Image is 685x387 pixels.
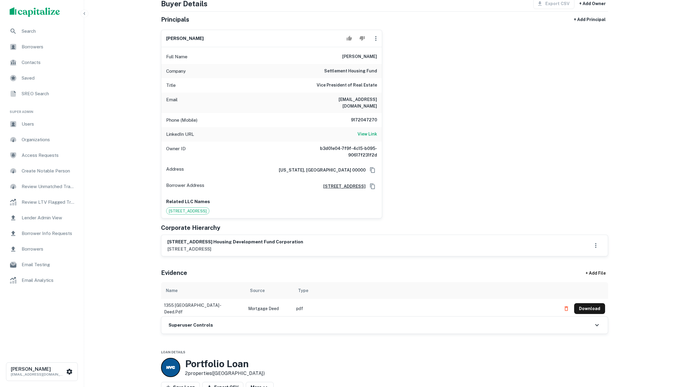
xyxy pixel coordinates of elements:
[161,299,245,318] td: 1355 [GEOGRAPHIC_DATA] - deed.pdf
[342,53,377,60] h6: [PERSON_NAME]
[655,339,685,368] iframe: Chat Widget
[358,131,377,137] h6: View Link
[358,131,377,138] a: View Link
[22,214,75,221] span: Lender Admin View
[22,199,75,206] span: Review LTV Flagged Transactions
[11,372,65,377] p: [EMAIL_ADDRESS][DOMAIN_NAME]
[5,148,79,163] a: Access Requests
[161,223,220,232] h5: Corporate Hierarchy
[250,287,265,294] div: Source
[574,303,605,314] button: Download
[10,7,60,17] img: capitalize-logo.png
[166,145,186,158] p: Owner ID
[22,43,75,50] span: Borrowers
[317,82,377,89] h6: Vice President of Real Estate
[166,35,204,42] h6: [PERSON_NAME]
[5,55,79,70] a: Contacts
[22,183,75,190] span: Review Unmatched Transactions
[166,208,209,214] span: [STREET_ADDRESS]
[22,245,75,253] span: Borrowers
[161,268,187,277] h5: Evidence
[22,120,75,128] span: Users
[167,239,303,245] h6: [STREET_ADDRESS] housing development fund corporation
[166,68,186,75] p: Company
[368,166,377,175] button: Copy Address
[161,282,245,299] th: Name
[298,287,308,294] div: Type
[161,350,185,354] span: Loan Details
[5,211,79,225] a: Lender Admin View
[357,32,367,44] button: Reject
[5,117,79,131] a: Users
[5,133,79,147] a: Organizations
[324,68,377,75] h6: settlement housing fund
[166,82,176,89] p: Title
[22,75,75,82] span: Saved
[5,195,79,209] a: Review LTV Flagged Transactions
[305,145,377,158] h6: b3d01e04-7f9f-4c15-b095-90617f231f2d
[305,96,377,109] h6: [EMAIL_ADDRESS][DOMAIN_NAME]
[5,40,79,54] a: Borrowers
[22,90,75,97] span: SREO Search
[166,117,197,124] p: Phone (Mobile)
[169,322,213,329] h6: Superuser Controls
[5,87,79,101] a: SREO Search
[22,59,75,66] span: Contacts
[166,166,184,175] p: Address
[161,282,608,316] div: scrollable content
[5,179,79,194] a: Review Unmatched Transactions
[368,182,377,191] button: Copy Address
[245,299,293,318] td: Mortgage Deed
[185,370,265,377] p: 2 properties ([GEOGRAPHIC_DATA])
[5,24,79,38] a: Search
[166,131,194,138] p: LinkedIn URL
[22,136,75,143] span: Organizations
[167,245,303,253] p: [STREET_ADDRESS]
[561,304,572,313] button: Delete file
[344,32,355,44] button: Accept
[5,164,79,178] a: Create Notable Person
[11,367,65,372] h6: [PERSON_NAME]
[185,358,265,370] h3: Portfolio Loan
[5,242,79,256] a: Borrowers
[161,15,189,24] h5: Principals
[22,230,75,237] span: Borrower Info Requests
[574,268,616,279] div: + Add File
[318,183,366,190] h6: [STREET_ADDRESS]
[22,261,75,268] span: Email Testing
[22,277,75,284] span: Email Analytics
[166,53,187,60] p: Full Name
[293,299,558,318] td: pdf
[341,117,377,124] h6: 9172047270
[5,273,79,288] a: Email Analytics
[5,257,79,272] a: Email Testing
[5,71,79,85] a: Saved
[166,182,204,191] p: Borrower Address
[22,167,75,175] span: Create Notable Person
[166,287,178,294] div: Name
[166,198,377,205] p: Related LLC Names
[245,282,293,299] th: Source
[571,14,608,25] button: + Add Principal
[293,282,558,299] th: Type
[274,167,366,173] h6: [US_STATE], [GEOGRAPHIC_DATA] 00000
[5,102,79,117] li: Super Admin
[166,96,178,109] p: Email
[6,362,78,381] button: [PERSON_NAME][EMAIL_ADDRESS][DOMAIN_NAME]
